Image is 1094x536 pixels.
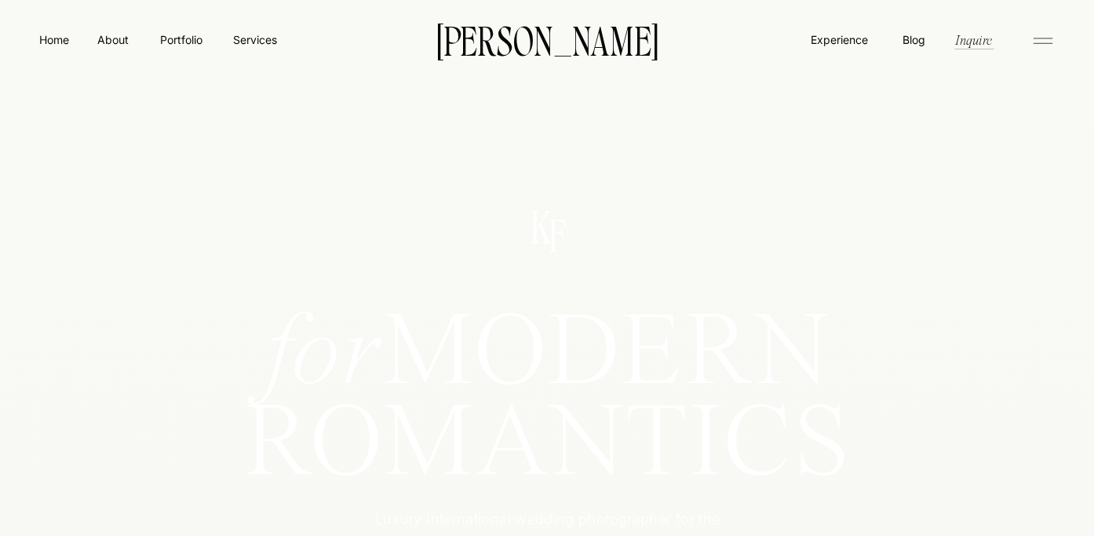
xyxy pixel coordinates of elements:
a: [PERSON_NAME] [412,23,682,56]
a: Experience [809,31,870,48]
i: for [265,304,383,407]
a: Inquire [954,31,994,49]
a: Services [232,31,278,48]
a: About [95,31,130,47]
a: Home [36,31,72,48]
p: F [535,213,578,253]
p: K [520,205,563,245]
a: Portfolio [153,31,209,48]
h1: MODERN [187,310,908,385]
a: Blog [899,31,928,47]
h1: ROMANTICS [187,401,908,487]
